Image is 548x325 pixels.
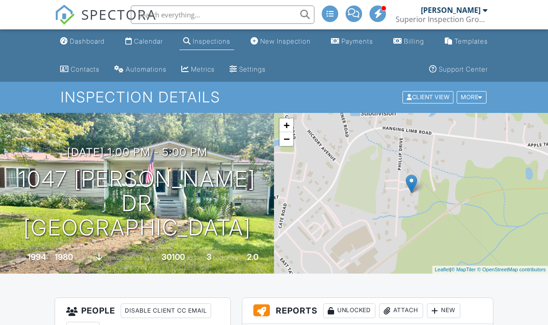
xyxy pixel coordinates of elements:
a: © MapTiler [451,267,476,272]
div: Calendar [134,37,163,45]
div: 3 [207,252,212,262]
div: Dashboard [70,37,105,45]
a: Templates [441,33,492,50]
a: Contacts [56,61,103,78]
span: Built [16,254,26,261]
img: The Best Home Inspection Software - Spectora [55,5,75,25]
div: 1980 [55,252,73,262]
a: Support Center [425,61,492,78]
div: [PERSON_NAME] [421,6,481,15]
a: Dashboard [56,33,108,50]
h3: Reports [242,298,492,324]
div: Support Center [439,65,488,73]
a: Leaflet [435,267,450,272]
div: Inspections [193,37,230,45]
div: Automations [126,65,167,73]
div: Attach [379,303,423,318]
a: Zoom in [280,118,293,132]
span: sq.ft. [186,254,198,261]
div: Unlocked [323,303,375,318]
div: Payments [341,37,373,45]
a: Billing [390,33,428,50]
a: Settings [226,61,269,78]
div: Settings [239,65,266,73]
a: Calendar [122,33,167,50]
div: Superior Inspection Group [396,15,487,24]
div: Client View [403,91,453,104]
div: Contacts [71,65,100,73]
a: Metrics [178,61,218,78]
div: | [432,266,548,274]
input: Search everything... [131,6,314,24]
span: sq. ft. [74,254,87,261]
div: New Inspection [260,37,311,45]
div: 2.0 [247,252,258,262]
span: Lot Size [141,254,160,261]
a: SPECTORA [55,12,157,32]
h1: Inspection Details [61,89,487,105]
span: bedrooms [213,254,238,261]
div: New [427,303,460,318]
a: Payments [327,33,377,50]
a: Inspections [179,33,234,50]
span: crawlspace [104,254,132,261]
div: Templates [454,37,488,45]
a: Automations (Advanced) [111,61,170,78]
span: SPECTORA [81,5,157,24]
a: New Inspection [247,33,314,50]
div: Billing [404,37,424,45]
div: 1994 [28,252,46,262]
a: Zoom out [280,132,293,146]
div: More [457,91,486,104]
div: Disable Client CC Email [121,303,211,318]
a: Client View [402,93,456,100]
div: 30100 [162,252,185,262]
h1: 1047 [PERSON_NAME] Dr [GEOGRAPHIC_DATA] [15,167,259,240]
div: Metrics [191,65,215,73]
span: bathrooms [120,263,146,270]
h3: [DATE] 1:00 pm - 5:00 pm [67,146,207,158]
a: © OpenStreetMap contributors [477,267,546,272]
